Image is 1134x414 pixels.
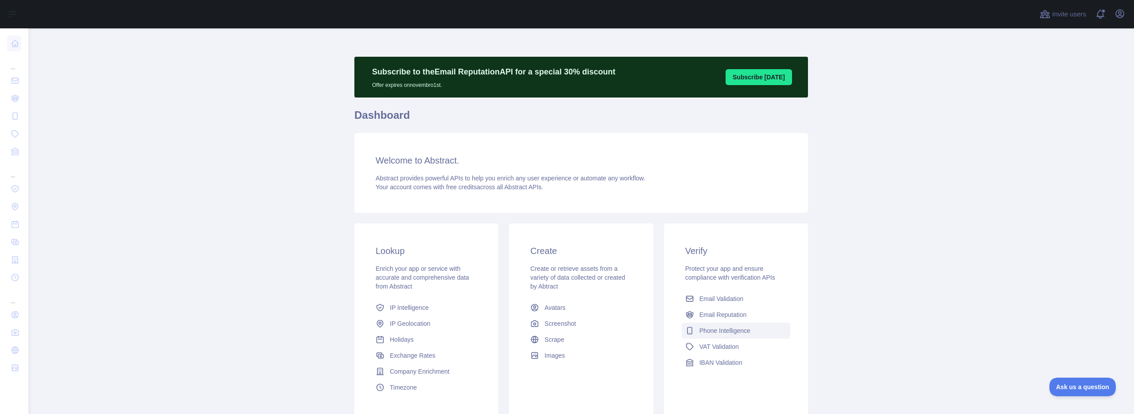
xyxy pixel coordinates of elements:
[354,108,808,129] h1: Dashboard
[372,316,481,332] a: IP Geolocation
[390,351,435,360] span: Exchange Rates
[7,161,21,179] div: ...
[726,69,792,85] button: Subscribe [DATE]
[1049,378,1116,396] iframe: Toggle Customer Support
[527,300,635,316] a: Avatars
[544,351,565,360] span: Images
[376,245,477,257] h3: Lookup
[527,348,635,363] a: Images
[372,332,481,348] a: Holidays
[390,335,414,344] span: Holidays
[699,310,747,319] span: Email Reputation
[376,265,469,290] span: Enrich your app or service with accurate and comprehensive data from Abstract
[527,332,635,348] a: Scrape
[372,78,615,89] p: Offer expires on novembro 1st.
[390,367,450,376] span: Company Enrichment
[682,323,790,339] a: Phone Intelligence
[544,319,576,328] span: Screenshot
[685,245,787,257] h3: Verify
[682,291,790,307] a: Email Validation
[699,358,742,367] span: IBAN Validation
[682,355,790,371] a: IBAN Validation
[699,342,739,351] span: VAT Validation
[685,265,775,281] span: Protect your app and ensure compliance with verification APIs
[7,53,21,71] div: ...
[530,265,625,290] span: Create or retrieve assets from a variety of data collected or created by Abtract
[544,335,564,344] span: Scrape
[527,316,635,332] a: Screenshot
[372,379,481,395] a: Timezone
[682,307,790,323] a: Email Reputation
[376,154,787,167] h3: Welcome to Abstract.
[372,363,481,379] a: Company Enrichment
[390,319,431,328] span: IP Geolocation
[390,303,429,312] span: IP Intelligence
[376,175,645,182] span: Abstract provides powerful APIs to help you enrich any user experience or automate any workflow.
[1052,9,1086,20] span: Invite users
[446,184,477,191] span: free credits
[682,339,790,355] a: VAT Validation
[699,294,743,303] span: Email Validation
[544,303,565,312] span: Avatars
[530,245,632,257] h3: Create
[1038,7,1088,21] button: Invite users
[372,348,481,363] a: Exchange Rates
[699,326,750,335] span: Phone Intelligence
[390,383,417,392] span: Timezone
[7,287,21,305] div: ...
[376,184,543,191] span: Your account comes with across all Abstract APIs.
[372,300,481,316] a: IP Intelligence
[372,66,615,78] p: Subscribe to the Email Reputation API for a special 30 % discount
